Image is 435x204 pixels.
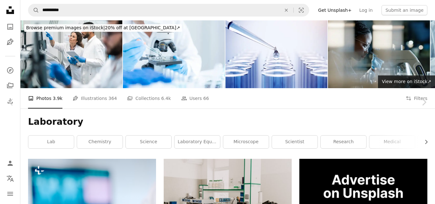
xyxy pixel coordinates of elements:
[4,36,17,48] a: Illustrations
[203,95,209,102] span: 66
[181,88,209,109] a: Users 66
[406,88,427,109] button: Filters
[4,172,17,185] button: Language
[28,136,74,148] a: lab
[77,136,123,148] a: chemistry
[109,95,117,102] span: 364
[28,116,427,128] h1: Laboratory
[4,187,17,200] button: Menu
[378,75,435,88] a: View more on iStock↗
[161,95,171,102] span: 6.4k
[272,136,317,148] a: scientist
[382,5,427,15] button: Submit an image
[328,20,430,88] img: Scientist, microscope and analysis in lab for healthcare, innovation and development in stem cell...
[20,20,122,88] img: Diverse Lab Colleagues in Thoughtful Analysis
[126,136,171,148] a: science
[26,25,180,30] span: 20% off at [GEOGRAPHIC_DATA] ↗
[28,4,309,17] form: Find visuals sitewide
[28,4,39,16] button: Search Unsplash
[4,20,17,33] a: Photos
[321,136,366,148] a: research
[420,136,427,148] button: scroll list to the right
[123,20,225,88] img: Scientist analyze biochemical samples in advanced scientific laboratory. Medical professional use...
[73,88,117,109] a: Illustrations 364
[294,4,309,16] button: Visual search
[355,5,376,15] a: Log in
[382,79,431,84] span: View more on iStock ↗
[4,157,17,170] a: Log in / Sign up
[26,25,105,30] span: Browse premium images on iStock |
[175,136,220,148] a: laboratory equipment
[314,5,355,15] a: Get Unsplash+
[4,64,17,77] a: Explore
[413,72,435,133] a: Next
[369,136,415,148] a: medical
[279,4,293,16] button: Clear
[127,88,171,109] a: Collections 6.4k
[20,20,186,36] a: Browse premium images on iStock|20% off at [GEOGRAPHIC_DATA]↗
[225,20,327,88] img: Testing Liquid from Glass Pipette to Test Tubes on Blue Reflective Background
[223,136,269,148] a: microscope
